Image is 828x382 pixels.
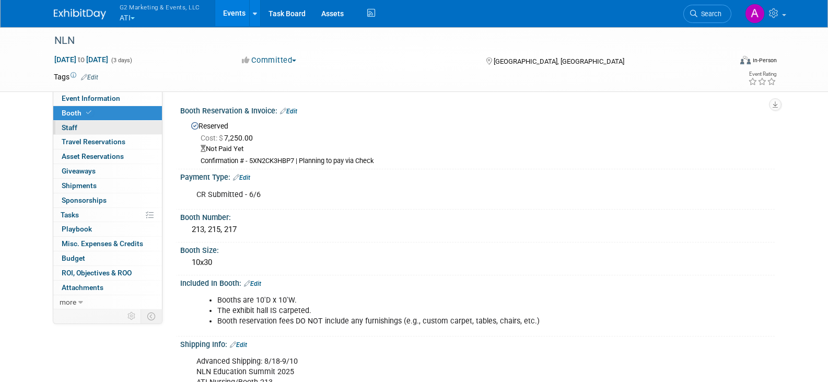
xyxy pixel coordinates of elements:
a: Edit [81,74,98,81]
td: Toggle Event Tabs [141,309,162,323]
a: ROI, Objectives & ROO [53,266,162,280]
a: Playbook [53,222,162,236]
li: The exhibit hall IS carpeted. [217,306,654,316]
span: (3 days) [110,57,132,64]
div: Event Rating [748,72,776,77]
i: Booth reservation complete [86,110,91,115]
a: Booth [53,106,162,120]
div: 213, 215, 217 [188,222,767,238]
span: Travel Reservations [62,137,125,146]
a: Shipments [53,179,162,193]
span: Staff [62,123,77,132]
img: Anna Lerner [745,4,765,24]
div: Reserved [188,118,767,166]
div: Included In Booth: [180,275,775,289]
span: Misc. Expenses & Credits [62,239,143,248]
span: Playbook [62,225,92,233]
div: In-Person [752,56,777,64]
span: Cost: $ [201,134,224,142]
span: Sponsorships [62,196,107,204]
a: Edit [244,280,261,287]
a: Edit [280,108,297,115]
span: Search [697,10,721,18]
li: Booths are 10'D x 10'W. [217,295,654,306]
div: Confirmation # - 5XN2CK3HBP7 | Planning to pay via Check [201,157,767,166]
a: Travel Reservations [53,135,162,149]
div: 10x30 [188,254,767,271]
a: Event Information [53,91,162,106]
div: Not Paid Yet [201,144,767,154]
span: Budget [62,254,85,262]
a: Budget [53,251,162,265]
span: G2 Marketing & Events, LLC [120,2,200,13]
td: Tags [54,72,98,82]
a: Edit [233,174,250,181]
span: Event Information [62,94,120,102]
div: Shipping Info: [180,337,775,350]
span: [DATE] [DATE] [54,55,109,64]
a: more [53,295,162,309]
div: Payment Type: [180,169,775,183]
a: Tasks [53,208,162,222]
a: Edit [230,341,247,349]
span: Attachments [62,283,103,292]
li: Booth reservation fees DO NOT include any furnishings (e.g., custom carpet, tables, chairs, etc.) [217,316,654,327]
span: more [60,298,76,306]
span: Asset Reservations [62,152,124,160]
span: to [76,55,86,64]
a: Giveaways [53,164,162,178]
div: Event Format [670,54,777,70]
div: Booth Size: [180,242,775,256]
div: NLN [51,31,716,50]
img: ExhibitDay [54,9,106,19]
span: Shipments [62,181,97,190]
img: Format-Inperson.png [740,56,751,64]
a: Misc. Expenses & Credits [53,237,162,251]
a: Search [683,5,731,23]
span: Booth [62,109,94,117]
span: [GEOGRAPHIC_DATA], [GEOGRAPHIC_DATA] [494,57,624,65]
span: Tasks [61,211,79,219]
span: Giveaways [62,167,96,175]
a: Attachments [53,281,162,295]
a: Staff [53,121,162,135]
a: Sponsorships [53,193,162,207]
button: Committed [238,55,300,66]
div: Booth Number: [180,210,775,223]
div: CR Submitted - 6/6 [189,184,660,205]
td: Personalize Event Tab Strip [123,309,141,323]
a: Asset Reservations [53,149,162,164]
div: Booth Reservation & Invoice: [180,103,775,117]
span: ROI, Objectives & ROO [62,269,132,277]
span: 7,250.00 [201,134,257,142]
